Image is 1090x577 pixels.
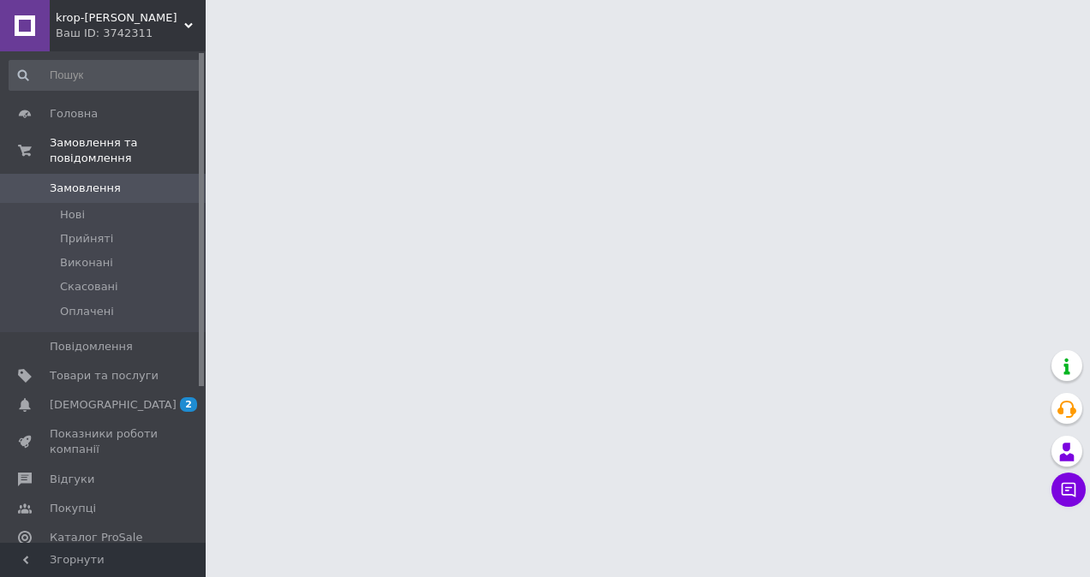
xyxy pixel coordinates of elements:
span: Прийняті [60,231,113,247]
span: krop-poroshok [56,10,184,26]
span: Показники роботи компанії [50,426,159,457]
span: Замовлення [50,181,121,196]
span: [DEMOGRAPHIC_DATA] [50,397,177,413]
input: Пошук [9,60,202,91]
span: Нові [60,207,85,223]
span: Виконані [60,255,113,271]
span: Покупці [50,501,96,516]
div: Ваш ID: 3742311 [56,26,206,41]
span: Головна [50,106,98,122]
span: Оплачені [60,304,114,319]
span: Відгуки [50,472,94,487]
button: Чат з покупцем [1051,473,1086,507]
span: Товари та послуги [50,368,159,384]
span: 2 [180,397,197,412]
span: Каталог ProSale [50,530,142,545]
span: Скасовані [60,279,118,294]
span: Повідомлення [50,339,133,354]
span: Замовлення та повідомлення [50,135,206,166]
